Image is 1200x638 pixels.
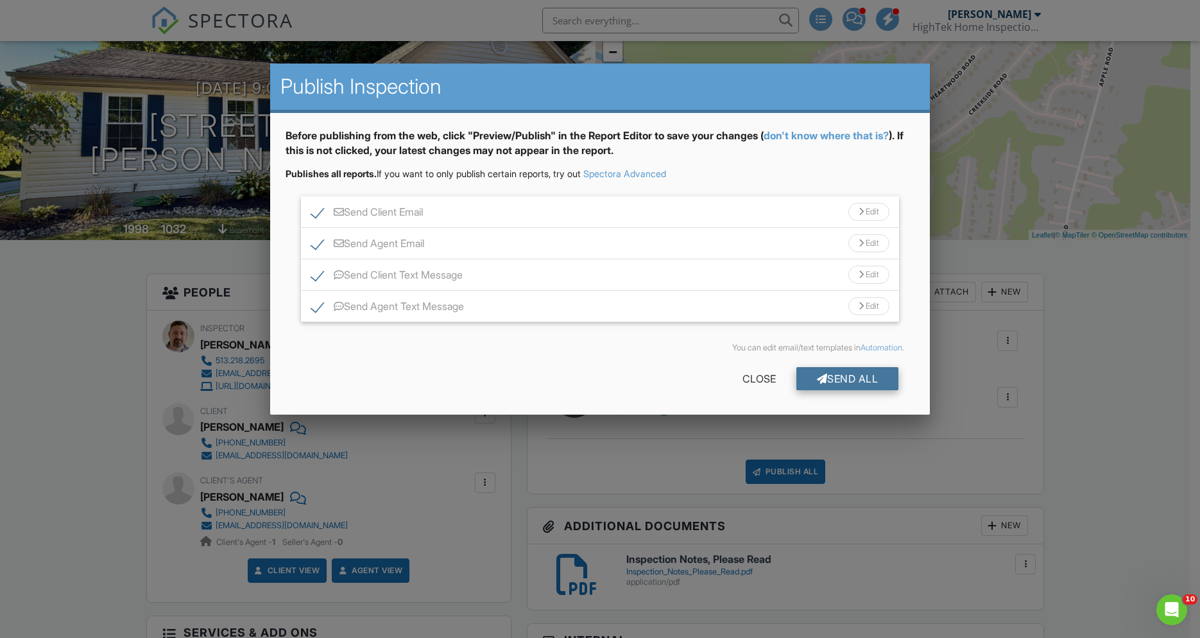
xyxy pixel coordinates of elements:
[296,343,905,353] div: You can edit email/text templates in .
[861,343,902,352] a: Automation
[280,74,920,99] h2: Publish Inspection
[848,297,889,315] div: Edit
[311,269,463,285] label: Send Client Text Message
[848,203,889,221] div: Edit
[311,300,464,316] label: Send Agent Text Message
[311,237,424,254] label: Send Agent Email
[764,129,889,142] a: don't know where that is?
[286,168,581,179] span: If you want to only publish certain reports, try out
[796,367,899,390] div: Send All
[1156,594,1187,625] iframe: Intercom live chat
[1183,594,1197,605] span: 10
[848,234,889,252] div: Edit
[583,168,666,179] a: Spectora Advanced
[286,168,377,179] strong: Publishes all reports.
[286,128,915,168] div: Before publishing from the web, click "Preview/Publish" in the Report Editor to save your changes...
[722,367,796,390] div: Close
[848,266,889,284] div: Edit
[311,206,423,222] label: Send Client Email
